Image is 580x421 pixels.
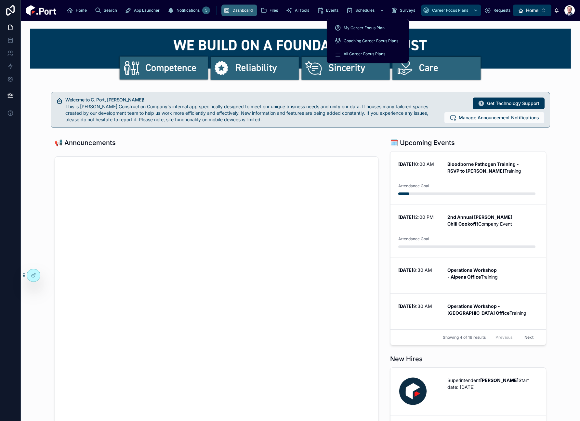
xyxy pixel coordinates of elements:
[473,98,545,109] button: Get Technology Support
[390,151,546,204] a: [DATE]10:00 AMBloodborne Pathogen Training - RSVP to [PERSON_NAME]TrainingAttendance Goal
[331,48,405,60] a: All Career Focus Plans
[447,214,538,227] p: Company Event
[447,161,520,174] strong: Bloodborne Pathogen Training - RSVP to [PERSON_NAME]
[482,5,523,16] a: Requests
[390,204,546,257] a: [DATE]12:00 PM2nd Annual [PERSON_NAME] Chili Cookoff!Company EventAttendance Goal
[447,303,509,316] strong: Operations Workshop - [GEOGRAPHIC_DATA] Office
[390,293,546,329] a: [DATE]9:30 AMOperations Workshop - [GEOGRAPHIC_DATA] OfficeTraining
[165,5,212,16] a: Notifications5
[432,8,468,13] span: Career Focus Plans
[232,8,253,13] span: Dashboard
[355,8,375,13] span: Schedules
[400,8,415,13] span: Surveys
[344,5,388,16] a: Schedules
[104,8,117,13] span: Search
[221,5,257,16] a: Dashboard
[65,104,428,122] span: This is [PERSON_NAME] Construction Company's internal app specifically designed to meet our uniqu...
[26,5,56,16] img: App logo
[390,354,423,363] h1: New Hires
[398,214,440,220] p: 12:00 PM
[398,303,413,309] strong: [DATE]
[487,100,539,107] span: Get Technology Support
[76,8,87,13] span: Home
[61,3,513,18] div: scrollable content
[398,267,413,273] strong: [DATE]
[390,257,546,293] a: [DATE]8:30 AMOperations Workshop - Alpena OfficeTraining
[443,335,486,340] span: Showing 4 of 16 results
[447,214,513,227] strong: 2nd Annual [PERSON_NAME] Chili Cookoff!
[459,114,539,121] span: Manage Announcement Notifications
[65,98,439,102] h5: Welcome to C. Port, Matt!
[389,5,420,16] a: Surveys
[526,7,538,14] span: Home
[398,214,413,220] strong: [DATE]
[398,161,440,167] p: 10:00 AM
[444,112,545,124] button: Manage Announcement Notifications
[398,377,428,406] img: Backup Image
[177,8,200,13] span: Notifications
[513,5,551,16] button: Select Button
[390,138,455,147] h1: 🗓️ Upcoming Events
[344,25,385,31] span: My Career Focus Plan
[480,377,519,383] strong: [PERSON_NAME]
[344,51,385,57] span: All Career Focus Plans
[258,5,283,16] a: Files
[398,161,413,167] strong: [DATE]
[421,5,481,16] a: Career Focus Plans
[55,138,116,147] h1: 📢 Announcements
[123,5,164,16] a: App Launcher
[447,303,538,316] p: Training
[331,35,405,47] a: Coaching Career Focus Plans
[30,29,571,82] img: 22972-cportbannew_topban3-02.png
[447,267,538,280] p: Training
[331,22,405,34] a: My Career Focus Plan
[447,161,538,174] p: Training
[398,267,440,273] p: 8:30 AM
[295,8,309,13] span: AI Tools
[270,8,278,13] span: Files
[398,303,440,309] p: 9:30 AM
[447,267,498,280] strong: Operations Workshop - Alpena Office
[93,5,122,16] a: Search
[326,8,338,13] span: Events
[315,5,343,16] a: Events
[398,236,538,242] span: Attendance Goal
[398,183,538,189] span: Attendance Goal
[447,377,538,390] p: Superintendent Start date: [DATE]
[344,38,398,44] span: Coaching Career Focus Plans
[520,332,538,342] button: Next
[494,8,510,13] span: Requests
[202,7,210,14] div: 5
[65,103,439,123] div: This is Clark Construction Company's internal app specifically designed to meet our unique busine...
[134,8,160,13] span: App Launcher
[65,5,91,16] a: Home
[284,5,314,16] a: AI Tools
